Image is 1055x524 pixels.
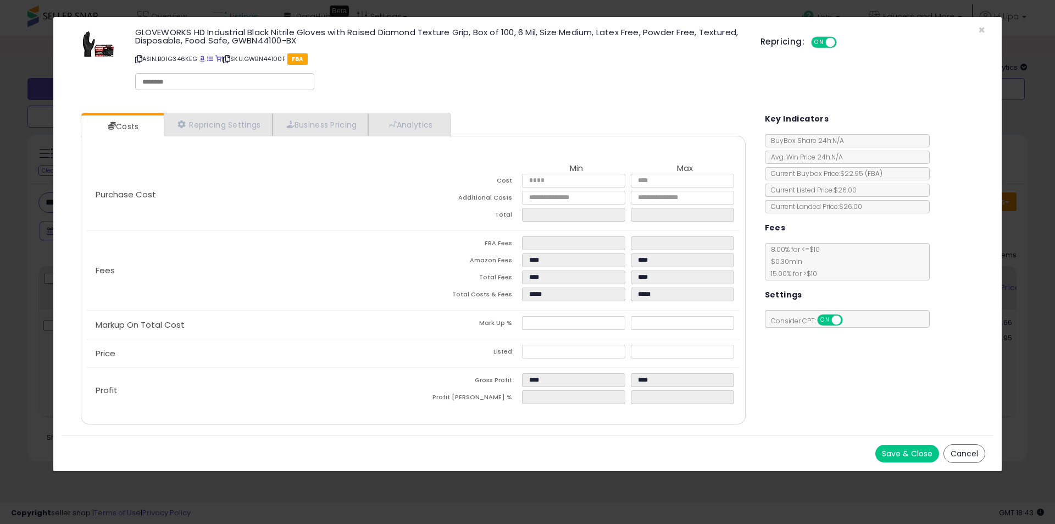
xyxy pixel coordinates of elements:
td: Total Fees [413,271,522,288]
td: Additional Costs [413,191,522,208]
button: Cancel [943,444,985,463]
span: Avg. Win Price 24h: N/A [765,152,843,162]
span: $22.95 [840,169,882,178]
a: Repricing Settings [164,113,273,136]
a: Business Pricing [273,113,369,136]
td: Gross Profit [413,373,522,390]
p: Price [87,349,413,358]
a: Your listing only [215,54,221,63]
p: Fees [87,266,413,275]
span: Current Landed Price: $26.00 [765,202,862,211]
th: Min [522,164,631,174]
td: Total [413,208,522,225]
a: Costs [81,115,163,137]
td: Listed [413,345,522,362]
img: 41HiBiaXjgL._SL60_.jpg [82,28,115,61]
button: Save & Close [875,445,939,462]
span: Consider CPT: [765,316,857,326]
h5: Settings [765,288,802,302]
span: ON [812,38,826,47]
span: ( FBA ) [865,169,882,178]
span: 15.00 % for > $10 [765,269,817,278]
span: 8.00 % for <= $10 [765,245,820,278]
span: FBA [287,53,308,65]
p: ASIN: B01G346KEG | SKU: GWBN44100F [135,50,745,68]
span: Current Listed Price: $26.00 [765,185,857,195]
p: Profit [87,386,413,395]
th: Max [631,164,740,174]
h5: Fees [765,221,786,235]
span: BuyBox Share 24h: N/A [765,136,844,145]
td: Cost [413,174,522,191]
span: Current Buybox Price: [765,169,882,178]
td: FBA Fees [413,236,522,253]
h5: Key Indicators [765,112,829,126]
td: Profit [PERSON_NAME] % [413,390,522,407]
p: Markup On Total Cost [87,321,413,329]
p: Purchase Cost [87,190,413,199]
td: Amazon Fees [413,253,522,271]
a: All offer listings [207,54,213,63]
span: ON [818,316,832,325]
span: OFF [835,38,853,47]
td: Total Costs & Fees [413,288,522,305]
h5: Repricing: [760,37,804,46]
td: Mark Up % [413,316,522,333]
span: × [978,22,985,38]
h3: GLOVEWORKS HD Industrial Black Nitrile Gloves with Raised Diamond Texture Grip, Box of 100, 6 Mil... [135,28,745,45]
a: Analytics [368,113,449,136]
span: $0.30 min [765,257,802,266]
a: BuyBox page [199,54,206,63]
span: OFF [841,316,858,325]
